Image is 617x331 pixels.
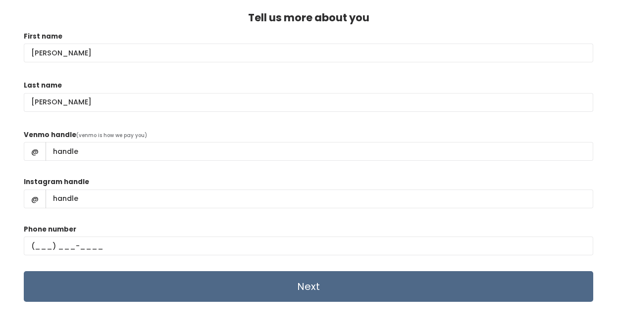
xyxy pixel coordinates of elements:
label: Venmo handle [24,130,76,140]
label: Phone number [24,225,76,235]
input: (___) ___-____ [24,236,593,255]
h4: Tell us more about you [248,12,369,23]
label: Last name [24,81,62,91]
input: handle [46,189,593,208]
label: First name [24,32,62,42]
input: handle [46,142,593,161]
span: @ [24,142,46,161]
input: Next [24,271,593,302]
span: (venmo is how we pay you) [76,132,147,139]
label: Instagram handle [24,177,89,187]
span: @ [24,189,46,208]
